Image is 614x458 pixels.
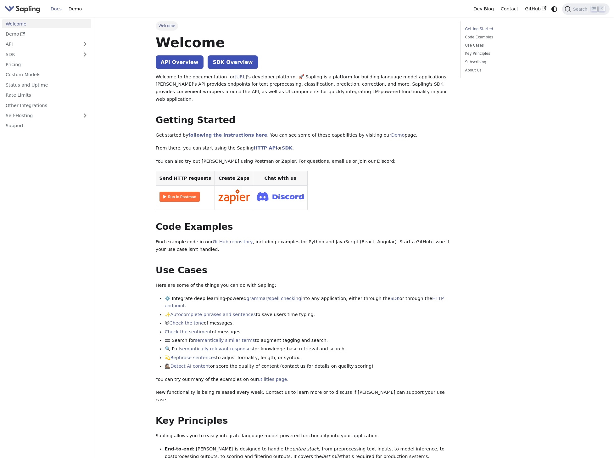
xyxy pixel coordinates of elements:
[4,4,42,14] a: Sapling.ai
[465,34,550,40] a: Code Examples
[170,312,256,317] a: Autocomplete phrases and sentences
[47,4,65,14] a: Docs
[4,4,40,14] img: Sapling.ai
[599,6,605,12] kbd: K
[156,221,451,233] h2: Code Examples
[550,4,559,14] button: Switch between dark and light mode (currently system mode)
[165,311,451,319] li: ✨ to save users time typing.
[208,55,258,69] a: SDK Overview
[292,446,319,451] em: entire stack
[165,337,451,344] li: 🟰 Search for to augment tagging and search.
[465,59,550,65] a: Subscribing
[156,238,451,253] p: Find example code in our , including examples for Python and JavaScript (React, Angular). Start a...
[235,74,247,79] a: [URL]
[571,7,591,12] span: Search
[156,282,451,289] p: Here are some of the things you can do with Sapling:
[2,50,79,59] a: SDK
[156,21,451,30] nav: Breadcrumbs
[2,80,91,89] a: Status and Uptime
[65,4,85,14] a: Demo
[156,115,451,126] h2: Getting Started
[470,4,497,14] a: Dev Blog
[282,145,292,150] a: SDK
[159,192,200,202] img: Run in Postman
[258,377,287,382] a: utilities page
[2,101,91,110] a: Other Integrations
[170,355,216,360] a: Rephrase sentences
[390,296,399,301] a: SDK
[156,265,451,276] h2: Use Cases
[170,320,204,325] a: Check the tone
[156,415,451,427] h2: Key Principles
[156,389,451,404] p: New functionality is being released every week. Contact us to learn more or to discuss if [PERSON...
[165,345,451,353] li: 🔍 Pull for knowledge-base retrieval and search.
[156,432,451,440] p: Sapling allows you to easily integrate language model-powered functionality into your application.
[156,55,204,69] a: API Overview
[79,40,91,49] button: Expand sidebar category 'API'
[165,295,451,310] li: ⚙️ Integrate deep learning-powered into any application, either through the or through the .
[195,338,255,343] a: semantically similar terms
[522,4,550,14] a: GitHub
[156,21,178,30] span: Welcome
[165,329,212,334] a: Check the sentiment
[465,67,550,73] a: About Us
[180,346,253,351] a: semantically relevant responses
[465,51,550,57] a: Key Principles
[156,158,451,165] p: You can also try out [PERSON_NAME] using Postman or Zapier. For questions, email us or join our D...
[2,30,91,39] a: Demo
[156,171,215,186] th: Send HTTP requests
[253,171,308,186] th: Chat with us
[215,171,253,186] th: Create Zaps
[156,73,451,103] p: Welcome to the documentation for 's developer platform. 🚀 Sapling is a platform for building lang...
[156,132,451,139] p: Get started by . You can see some of these capabilities by visiting our page.
[170,364,210,369] a: Detect AI content
[213,239,253,244] a: GitHub repository
[165,446,193,451] strong: End-to-end
[188,133,267,138] a: following the instructions here
[257,190,304,203] img: Join Discord
[156,34,451,51] h1: Welcome
[156,376,451,383] p: You can try out many of the examples on our .
[165,296,444,308] a: HTTP endpoint
[2,70,91,79] a: Custom Models
[2,121,91,130] a: Support
[2,60,91,69] a: Pricing
[247,296,301,301] a: grammar/spell checking
[2,91,91,100] a: Rate Limits
[254,145,277,150] a: HTTP API
[165,363,451,370] li: 🕵🏽‍♀️ or score the quality of content (contact us for details on quality scoring).
[2,40,79,49] a: API
[2,19,91,28] a: Welcome
[2,111,91,120] a: Self-Hosting
[165,328,451,336] li: of messages.
[562,3,609,15] button: Search (Ctrl+K)
[497,4,522,14] a: Contact
[218,189,250,204] img: Connect in Zapier
[465,42,550,48] a: Use Cases
[465,26,550,32] a: Getting Started
[165,319,451,327] li: 😀 of messages.
[391,133,405,138] a: Demo
[165,354,451,362] li: 💫 to adjust formality, length, or syntax.
[156,144,451,152] p: From there, you can start using the Sapling or .
[79,50,91,59] button: Expand sidebar category 'SDK'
